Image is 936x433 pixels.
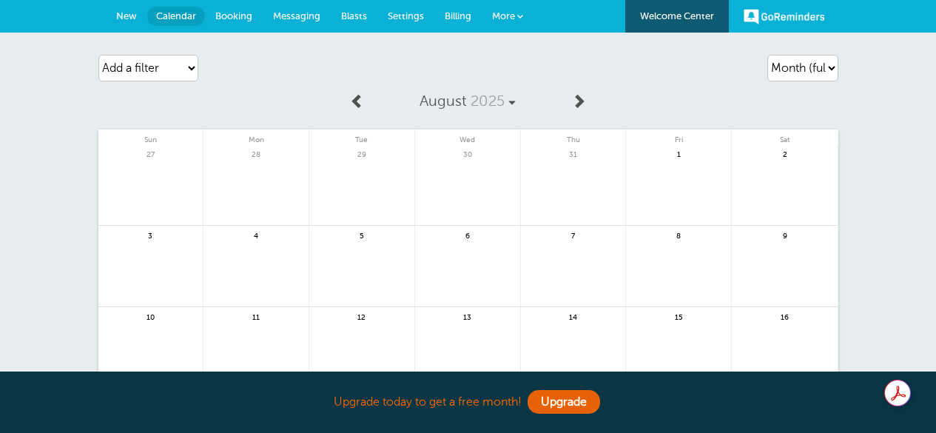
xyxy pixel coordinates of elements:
span: 1 [672,148,685,159]
span: 30 [461,148,474,159]
span: 8 [672,229,685,241]
span: Sat [732,130,838,144]
span: 9 [778,229,792,241]
span: Settings [388,10,424,21]
span: Booking [215,10,252,21]
span: 27 [144,148,157,159]
span: 29 [355,148,368,159]
span: Billing [445,10,471,21]
span: 11 [249,311,263,322]
span: Blasts [341,10,367,21]
span: 14 [567,311,580,322]
span: 10 [144,311,157,322]
span: More [492,10,515,21]
span: New [116,10,137,21]
span: 12 [355,311,368,322]
span: Thu [521,130,626,144]
span: 3 [144,229,157,241]
span: 7 [567,229,580,241]
div: Upgrade today to get a free month! [98,386,838,418]
span: 16 [778,311,792,322]
span: Wed [415,130,520,144]
span: Mon [203,130,309,144]
a: Calendar [147,7,205,26]
span: 28 [249,148,263,159]
span: 4 [249,229,263,241]
span: 2 [778,148,792,159]
span: 13 [461,311,474,322]
a: Upgrade [528,390,600,414]
span: Tue [309,130,414,144]
span: Sun [98,130,203,144]
span: Calendar [156,10,196,21]
span: 2025 [471,93,505,110]
span: 6 [461,229,474,241]
span: Messaging [273,10,320,21]
span: Fri [626,130,731,144]
span: August [420,93,467,110]
span: 15 [672,311,685,322]
span: 31 [567,148,580,159]
span: 5 [355,229,368,241]
a: August 2025 [372,85,563,118]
